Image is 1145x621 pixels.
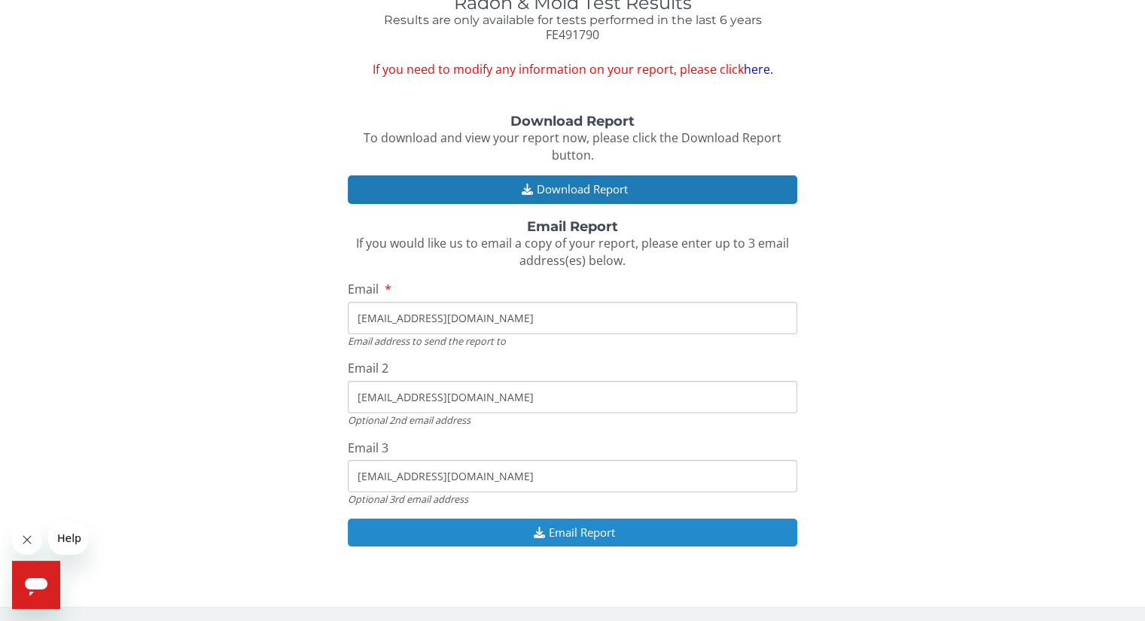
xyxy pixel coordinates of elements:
[348,334,796,348] div: Email address to send the report to
[743,61,772,78] a: here.
[348,281,379,297] span: Email
[364,129,781,163] span: To download and view your report now, please click the Download Report button.
[348,360,388,376] span: Email 2
[348,519,796,546] button: Email Report
[348,492,796,506] div: Optional 3rd email address
[48,522,88,555] iframe: Message from company
[527,218,618,235] strong: Email Report
[546,26,599,43] span: FE491790
[12,561,60,609] iframe: Button to launch messaging window
[348,413,796,427] div: Optional 2nd email address
[510,113,635,129] strong: Download Report
[356,235,789,269] span: If you would like us to email a copy of your report, please enter up to 3 email address(es) below.
[12,525,42,555] iframe: Close message
[348,61,796,78] span: If you need to modify any information on your report, please click
[348,175,796,203] button: Download Report
[348,440,388,456] span: Email 3
[348,14,796,27] h4: Results are only available for tests performed in the last 6 years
